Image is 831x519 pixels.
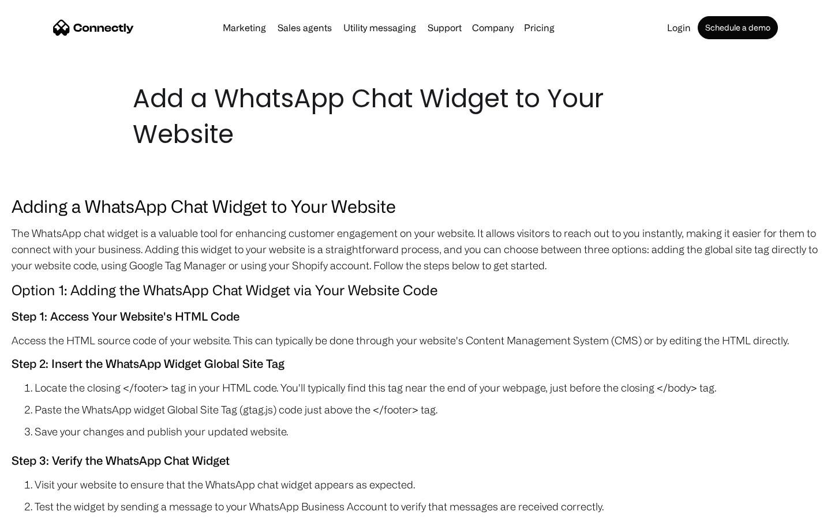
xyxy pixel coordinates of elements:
[662,23,695,32] a: Login
[35,379,819,396] li: Locate the closing </footer> tag in your HTML code. You'll typically find this tag near the end o...
[12,354,819,374] h5: Step 2: Insert the WhatsApp Widget Global Site Tag
[218,23,271,32] a: Marketing
[12,499,69,515] aside: Language selected: English
[12,307,819,326] h5: Step 1: Access Your Website's HTML Code
[23,499,69,515] ul: Language list
[339,23,421,32] a: Utility messaging
[12,451,819,471] h5: Step 3: Verify the WhatsApp Chat Widget
[698,16,778,39] a: Schedule a demo
[12,193,819,219] h3: Adding a WhatsApp Chat Widget to Your Website
[12,225,819,273] p: The WhatsApp chat widget is a valuable tool for enhancing customer engagement on your website. It...
[133,81,698,152] h1: Add a WhatsApp Chat Widget to Your Website
[35,498,819,514] li: Test the widget by sending a message to your WhatsApp Business Account to verify that messages ar...
[273,23,336,32] a: Sales agents
[12,332,819,348] p: Access the HTML source code of your website. This can typically be done through your website's Co...
[35,401,819,418] li: Paste the WhatsApp widget Global Site Tag (gtag.js) code just above the </footer> tag.
[472,20,514,36] div: Company
[12,279,819,301] h4: Option 1: Adding the WhatsApp Chat Widget via Your Website Code
[423,23,466,32] a: Support
[519,23,559,32] a: Pricing
[35,476,819,492] li: Visit your website to ensure that the WhatsApp chat widget appears as expected.
[35,423,819,439] li: Save your changes and publish your updated website.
